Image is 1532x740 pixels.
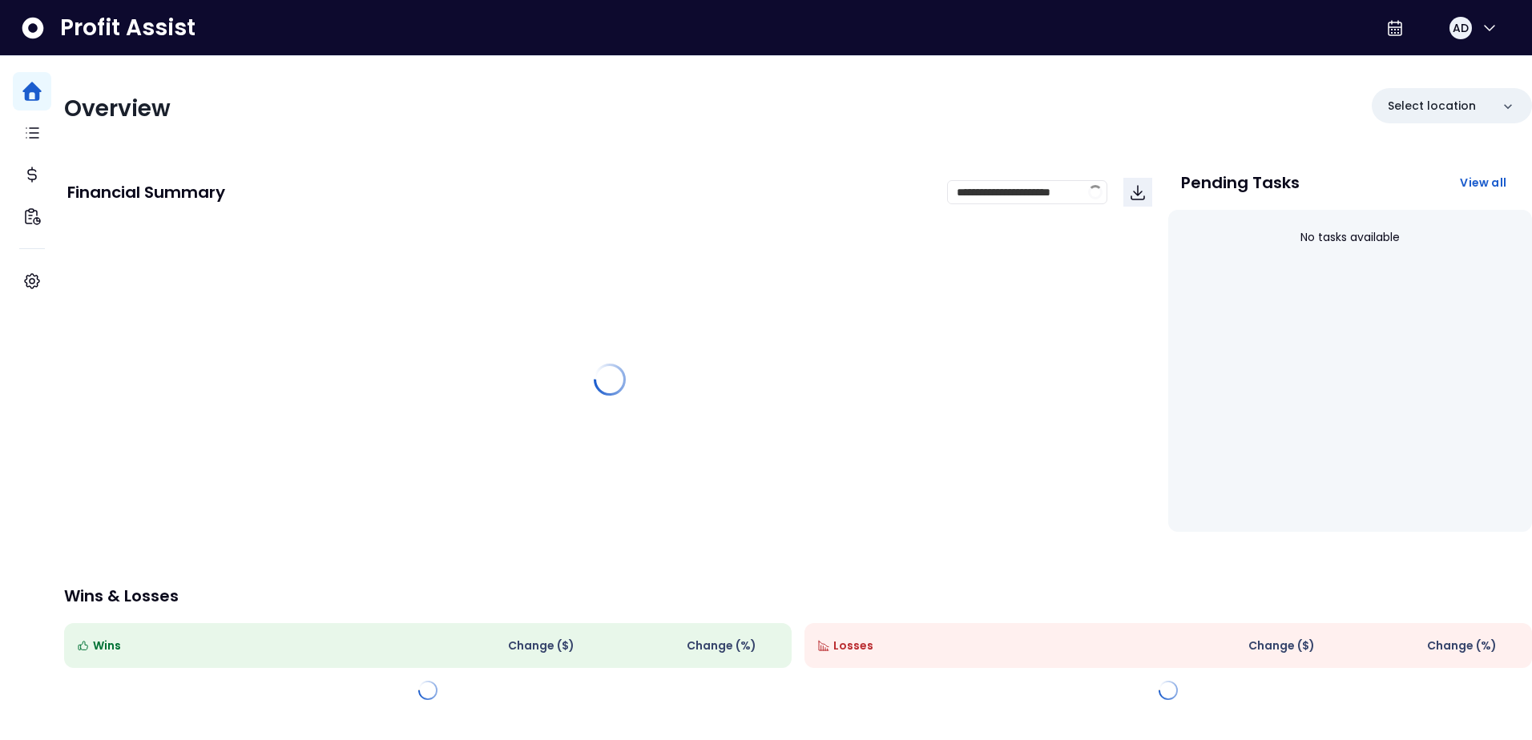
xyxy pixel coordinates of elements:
span: Change (%) [1427,637,1497,654]
p: Wins & Losses [64,588,1532,604]
div: No tasks available [1181,216,1519,259]
p: Financial Summary [67,184,225,200]
span: Change ( $ ) [1248,637,1315,654]
p: Select location [1388,98,1476,115]
span: Profit Assist [60,14,196,42]
p: Pending Tasks [1181,175,1300,191]
span: View all [1460,175,1506,191]
span: Wins [93,637,121,654]
button: View all [1447,168,1519,197]
span: Losses [833,637,873,654]
button: Download [1123,178,1152,207]
span: Change ( $ ) [508,637,574,654]
span: AD [1453,20,1469,36]
span: Overview [64,93,171,124]
span: Change (%) [687,637,756,654]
